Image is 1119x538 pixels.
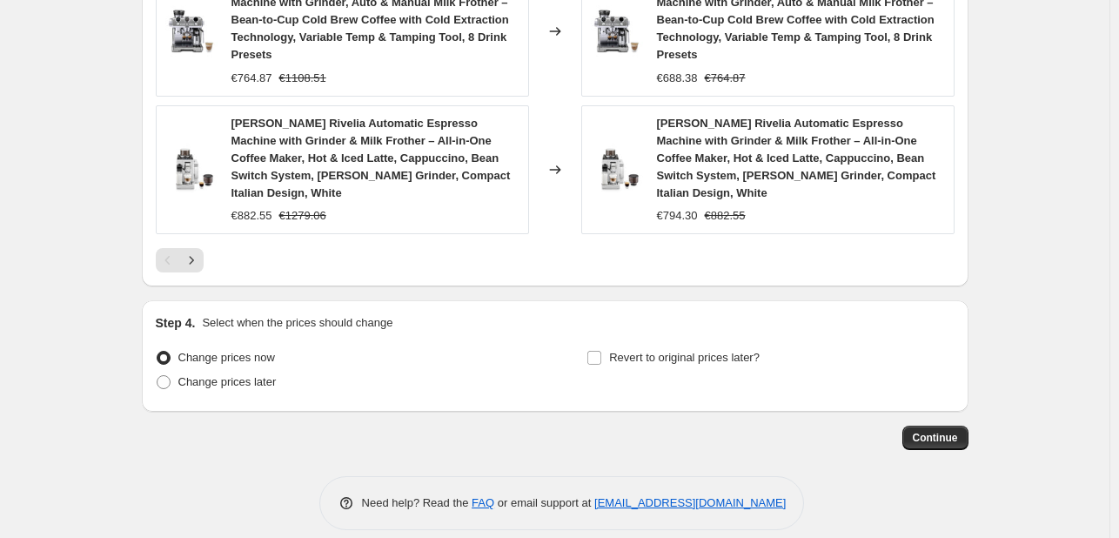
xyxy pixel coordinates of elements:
[231,70,272,87] div: €764.87
[705,207,746,225] strike: €882.55
[156,248,204,272] nav: Pagination
[591,5,643,57] img: 81-TcquGNfL_80x.jpg
[165,5,218,57] img: 81-TcquGNfL_80x.jpg
[594,496,786,509] a: [EMAIL_ADDRESS][DOMAIN_NAME]
[362,496,472,509] span: Need help? Read the
[279,207,326,225] strike: €1279.06
[657,70,698,87] div: €688.38
[165,144,218,196] img: 71uvwE0sBuL_80x.jpg
[913,431,958,445] span: Continue
[178,351,275,364] span: Change prices now
[657,207,698,225] div: €794.30
[178,375,277,388] span: Change prices later
[591,144,643,196] img: 71uvwE0sBuL_80x.jpg
[472,496,494,509] a: FAQ
[902,426,968,450] button: Continue
[231,207,272,225] div: €882.55
[279,70,326,87] strike: €1108.51
[156,314,196,332] h2: Step 4.
[609,351,760,364] span: Revert to original prices later?
[179,248,204,272] button: Next
[657,117,936,199] span: [PERSON_NAME] Rivelia Automatic Espresso Machine with Grinder & Milk Frother – All-in-One Coffee ...
[705,70,746,87] strike: €764.87
[494,496,594,509] span: or email support at
[202,314,392,332] p: Select when the prices should change
[231,117,511,199] span: [PERSON_NAME] Rivelia Automatic Espresso Machine with Grinder & Milk Frother – All-in-One Coffee ...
